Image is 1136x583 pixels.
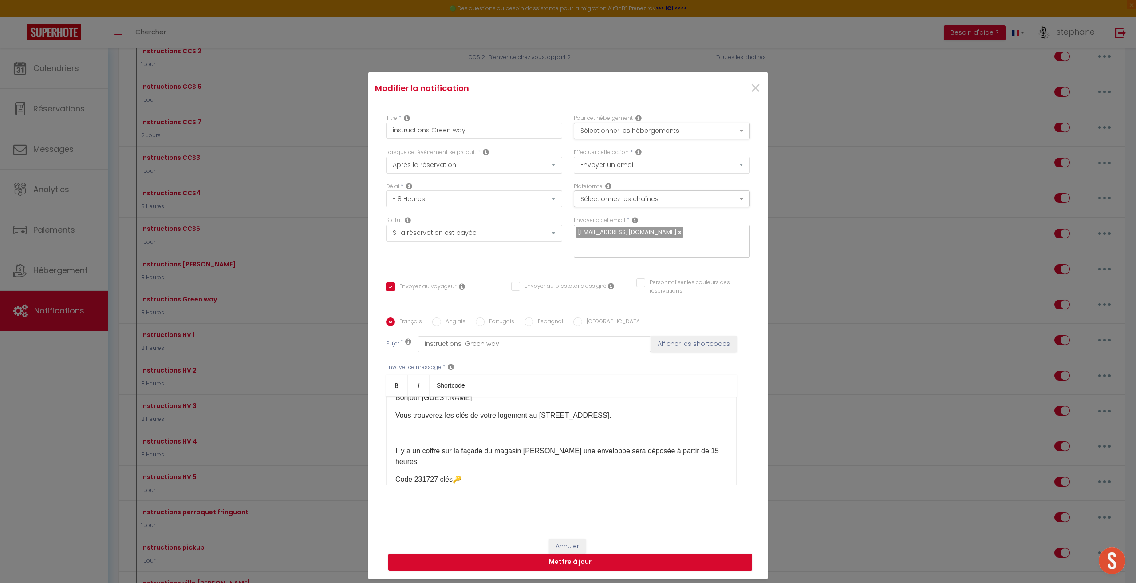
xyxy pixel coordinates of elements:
[395,317,422,327] label: Français
[1099,547,1125,574] div: Ouvrir le chat
[549,539,586,554] button: Annuler
[375,82,628,95] h4: Modifier la notification
[651,336,737,352] button: Afficher les shortcodes
[574,216,625,225] label: Envoyer à cet email
[405,217,411,224] i: Booking status
[485,317,514,327] label: Portugais
[404,115,410,122] i: Title
[441,317,465,327] label: Anglais
[386,375,408,396] a: Bold
[395,393,727,403] p: Bonjour [GUEST:NAME]​,​
[632,217,638,224] i: Recipient
[386,148,476,157] label: Lorsque cet événement se produit
[578,228,677,236] span: [EMAIL_ADDRESS][DOMAIN_NAME]
[386,216,402,225] label: Statut
[635,148,642,155] i: Action Type
[430,375,472,396] a: Shortcode
[635,115,642,122] i: This Rental
[750,79,761,98] button: Close
[408,375,430,396] a: Italic
[750,75,761,102] span: ×
[582,317,642,327] label: [GEOGRAPHIC_DATA]
[395,476,453,483] span: Code 231727 clés
[574,114,633,123] label: Pour cet hébergement
[395,410,727,421] p: Vous trouverez les clés de votre logement au [STREET_ADDRESS].
[574,148,629,157] label: Effectuer cette action
[574,182,603,191] label: Plateforme
[574,190,750,207] button: Sélectionnez les chaînes
[405,338,411,345] i: Subject
[483,148,489,155] i: Event Occur
[533,317,563,327] label: Espagnol
[406,182,412,190] i: Action Time
[605,182,611,190] i: Action Channel
[574,123,750,139] button: Sélectionner les hébergements
[386,363,441,372] label: Envoyer ce message
[608,282,614,290] i: Envoyer au prestataire si il est assigné
[386,114,397,123] label: Titre
[459,283,465,290] i: Envoyer au voyageur
[453,476,461,483] span: 🔑
[448,363,454,370] i: Message
[386,340,399,349] label: Sujet
[388,554,752,571] button: Mettre à jour
[386,182,399,191] label: Délai
[395,447,719,465] span: Il y a un coffre sur la façade du magasin [PERSON_NAME] une enveloppe sera déposée à partir de 15...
